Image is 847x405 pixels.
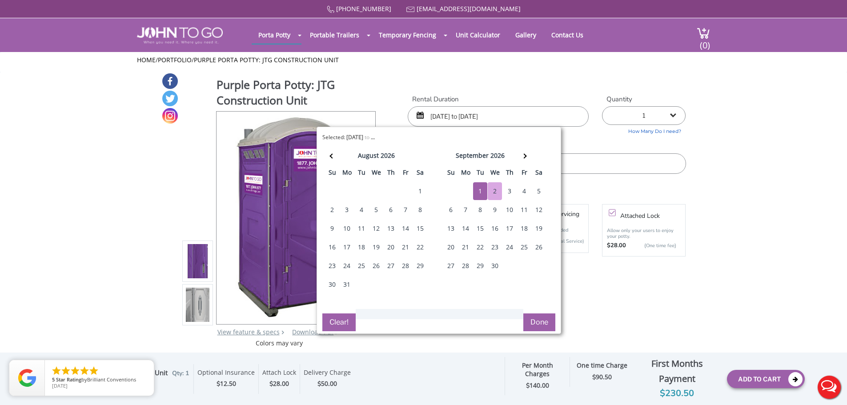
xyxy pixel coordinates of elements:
[340,257,354,275] div: 24
[354,220,369,237] div: 11
[458,257,473,275] div: 28
[158,56,192,64] a: Portfolio
[488,257,502,275] div: 30
[137,56,156,64] a: Home
[634,356,720,386] div: First Months Payment
[162,73,178,89] a: Facebook
[458,220,473,237] div: 14
[252,26,297,44] a: Porta Potty
[398,201,413,219] div: 7
[88,365,99,376] li: 
[473,166,488,182] th: tu
[596,373,612,381] span: 90.50
[413,201,427,219] div: 8
[458,166,473,182] th: mo
[52,377,147,383] span: by
[358,149,379,162] div: august
[532,166,546,182] th: sa
[217,328,280,336] a: View feature & specs
[607,228,681,239] p: Allow only your users to enjoy your potty.
[413,182,427,200] div: 1
[197,379,255,389] div: $
[413,238,427,256] div: 22
[408,106,589,127] input: Start date | End date
[354,257,369,275] div: 25
[530,381,549,389] span: 140.00
[517,182,531,200] div: 4
[325,201,339,219] div: 2
[473,220,487,237] div: 15
[137,27,223,44] img: JOHN to go
[488,238,502,256] div: 23
[602,95,686,104] label: Quantity
[60,365,71,376] li: 
[186,156,210,366] img: Product
[381,149,395,162] div: 2026
[369,220,383,237] div: 12
[532,238,546,256] div: 26
[354,238,369,256] div: 18
[79,365,90,376] li: 
[273,379,289,388] span: 28.00
[197,369,255,379] div: Optional Insurance
[137,56,710,64] ul: / /
[304,369,351,379] div: Delivery Charge
[444,220,458,237] div: 13
[444,201,458,219] div: 6
[325,276,339,293] div: 30
[444,257,458,275] div: 27
[303,26,366,44] a: Portable Trailers
[354,166,369,182] th: tu
[545,26,590,44] a: Contact Us
[172,369,189,377] span: Qty: 1
[502,201,517,219] div: 10
[458,238,473,256] div: 21
[523,313,555,331] button: Done
[509,26,543,44] a: Gallery
[811,369,847,405] button: Live Chat
[346,133,363,141] b: [DATE]
[369,201,383,219] div: 5
[182,339,377,348] div: Colors may vary
[369,166,384,182] th: we
[229,112,363,321] img: Product
[502,182,517,200] div: 3
[325,166,340,182] th: su
[634,386,720,401] div: $230.50
[322,313,356,331] button: Clear!
[325,257,339,275] div: 23
[398,238,413,256] div: 21
[292,328,333,336] a: Download Pdf
[304,379,351,389] div: $
[325,220,339,237] div: 9
[371,133,375,141] b: ...
[444,238,458,256] div: 20
[220,379,236,388] span: 12.50
[384,257,398,275] div: 27
[473,257,487,275] div: 29
[322,133,345,141] span: Selected:
[281,330,284,334] img: right arrow icon
[517,166,532,182] th: fr
[408,95,589,104] label: Rental Duration
[449,26,507,44] a: Unit Calculator
[52,382,68,389] span: [DATE]
[532,201,546,219] div: 12
[473,201,487,219] div: 8
[517,201,531,219] div: 11
[354,201,369,219] div: 4
[384,220,398,237] div: 13
[488,182,502,200] div: 2
[56,376,81,383] span: Star Rating
[51,365,62,376] li: 
[413,257,427,275] div: 29
[502,220,517,237] div: 17
[340,166,354,182] th: mo
[217,77,377,110] h1: Purple Porta Potty: JTG Construction Unit
[262,379,296,389] div: $
[340,201,354,219] div: 3
[417,4,521,13] a: [EMAIL_ADDRESS][DOMAIN_NAME]
[502,166,517,182] th: th
[327,6,334,13] img: Call
[526,381,549,390] strong: $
